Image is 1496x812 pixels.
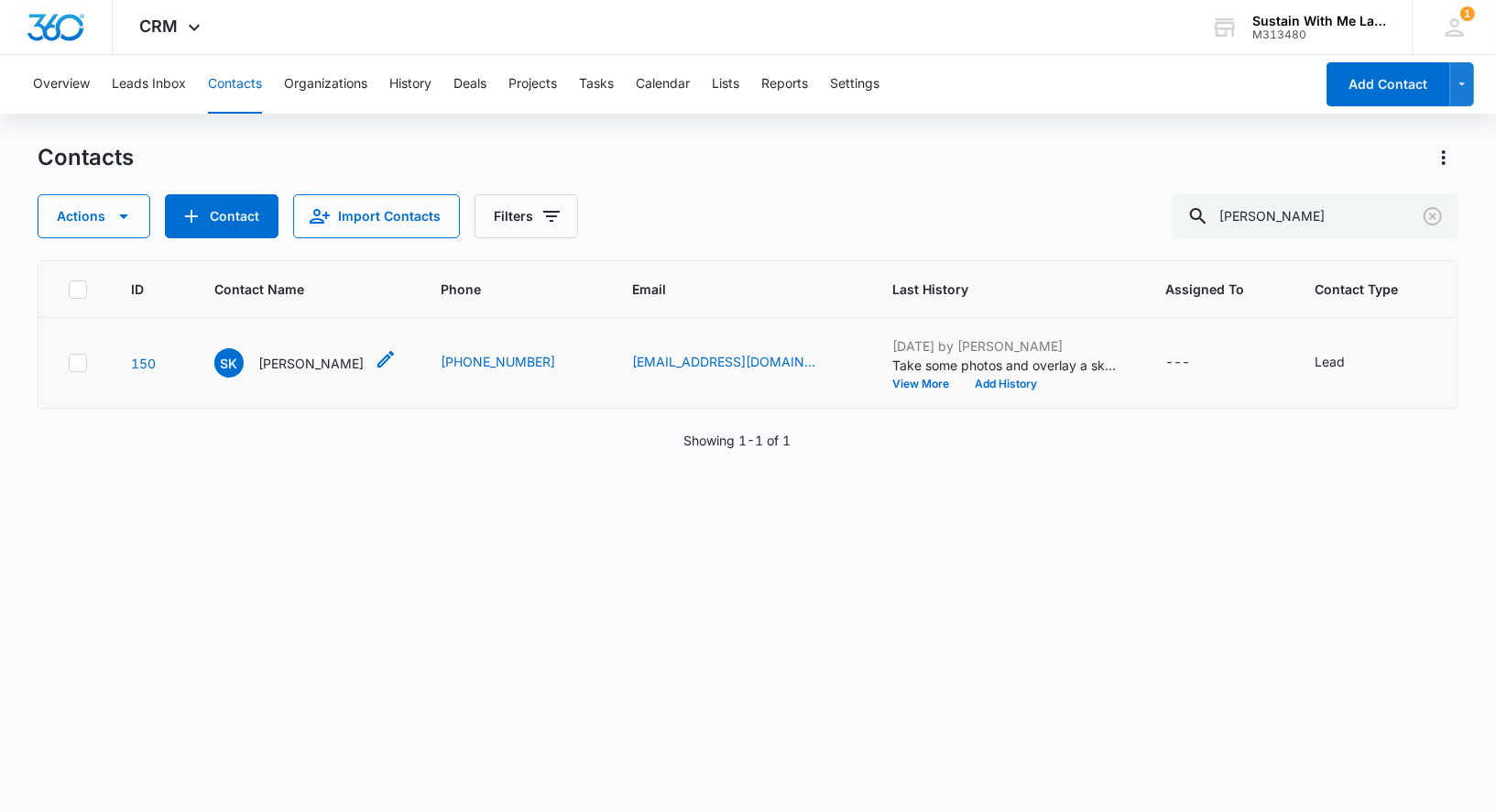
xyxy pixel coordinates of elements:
button: Add History [962,379,1050,390]
span: Phone [441,280,562,299]
button: Calendar [636,55,690,114]
div: Contact Name - Shelley Klop - Select to Edit Field [214,348,397,378]
span: CRM [140,16,179,36]
span: Contact Name [214,280,370,299]
button: Actions [38,194,150,238]
h1: Contacts [38,144,134,171]
p: [PERSON_NAME] [258,354,364,373]
button: View More [892,379,962,390]
p: Take some photos and overlay a sketch. Formal measurement: (rough square footage) -pathway in the... [892,356,1121,375]
button: Add Contact [165,194,278,238]
button: History [389,55,431,114]
button: Clear [1418,202,1447,231]
span: SK [214,348,244,378]
span: Contact Type [1315,280,1398,299]
a: [PHONE_NUMBER] [441,352,555,371]
span: ID [131,280,144,299]
p: Showing 1-1 of 1 [683,431,791,450]
button: Deals [453,55,486,114]
div: Email - shelleyklop@gmail.com - Select to Edit Field [632,352,848,374]
input: Search Contacts [1173,194,1458,238]
div: Contact Type - Lead - Select to Edit Field [1315,352,1378,374]
a: [EMAIL_ADDRESS][DOMAIN_NAME] [632,352,815,371]
div: notifications count [1460,6,1475,21]
p: [DATE] by [PERSON_NAME] [892,336,1121,356]
button: Tasks [579,55,614,114]
button: Leads Inbox [112,55,186,114]
span: 1 [1460,6,1475,21]
button: Reports [761,55,808,114]
span: Email [632,280,822,299]
div: --- [1165,352,1190,374]
div: Assigned To - - Select to Edit Field [1165,352,1223,374]
span: Assigned To [1165,280,1244,299]
a: Navigate to contact details page for Shelley Klop [131,356,156,371]
div: account name [1252,14,1386,28]
div: account id [1252,28,1386,41]
button: Settings [830,55,879,114]
button: Overview [33,55,90,114]
button: Contacts [208,55,262,114]
button: Organizations [284,55,367,114]
span: Last History [892,280,1095,299]
div: Lead [1315,352,1345,371]
button: Projects [508,55,557,114]
button: Add Contact [1327,62,1450,106]
div: Phone - (510) 299-3805 - Select to Edit Field [441,352,588,374]
button: Actions [1429,143,1458,172]
button: Import Contacts [293,194,460,238]
button: Lists [712,55,739,114]
button: Filters [475,194,578,238]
